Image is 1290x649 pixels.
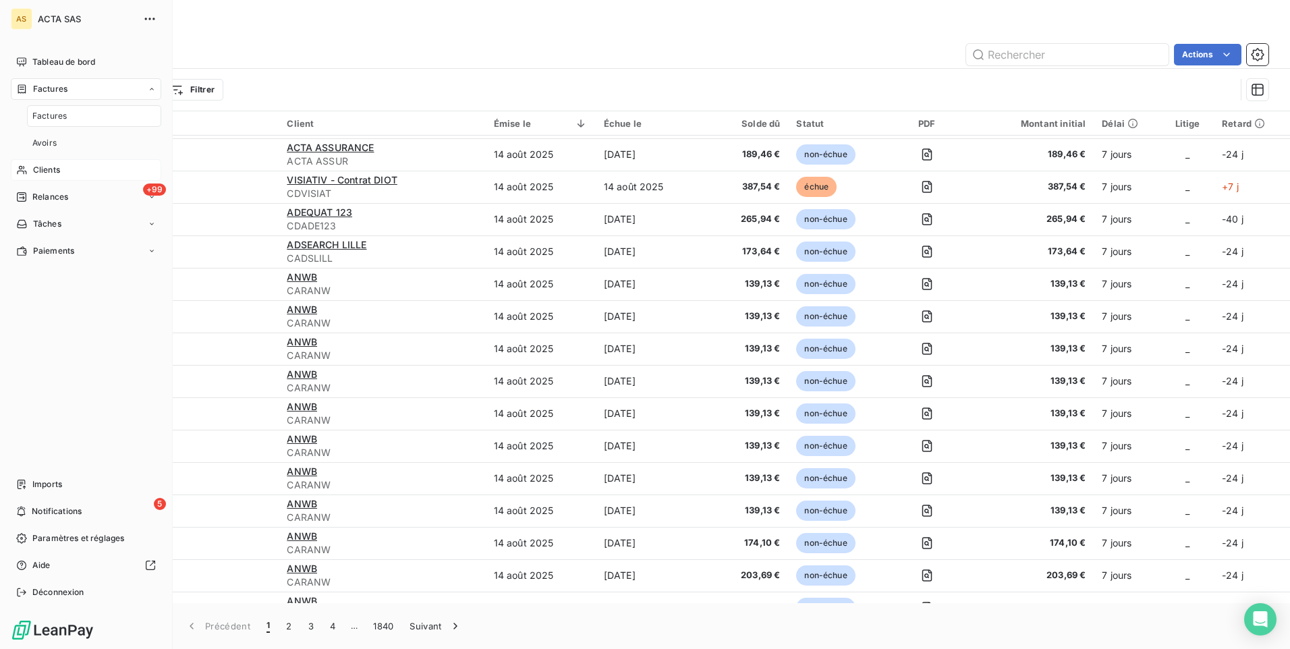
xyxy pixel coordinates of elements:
[11,186,161,208] a: +99Relances
[596,397,694,430] td: [DATE]
[1222,246,1243,257] span: -24 j
[596,462,694,495] td: [DATE]
[486,300,596,333] td: 14 août 2025
[11,528,161,549] a: Paramètres et réglages
[796,436,855,456] span: non-échue
[486,592,596,624] td: 14 août 2025
[1185,246,1189,257] span: _
[1094,430,1161,462] td: 7 jours
[287,446,477,459] span: CARANW
[702,504,781,517] span: 139,13 €
[796,144,855,165] span: non-échue
[1094,592,1161,624] td: 7 jours
[287,498,317,509] span: ANWB
[287,336,317,347] span: ANWB
[486,203,596,235] td: 14 août 2025
[966,44,1169,65] input: Rechercher
[287,433,317,445] span: ANWB
[1222,407,1243,419] span: -24 j
[287,187,477,200] span: CDVISIAT
[1222,505,1243,516] span: -24 j
[1222,602,1243,613] span: -24 j
[1185,181,1189,192] span: _
[27,132,161,154] a: Avoirs
[1185,602,1189,613] span: _
[1185,440,1189,451] span: _
[287,543,477,557] span: CARANW
[1222,569,1243,581] span: -24 j
[32,191,68,203] span: Relances
[1185,537,1189,548] span: _
[486,527,596,559] td: 14 août 2025
[977,277,1086,291] span: 139,13 €
[287,349,477,362] span: CARANW
[11,474,161,495] a: Imports
[596,300,694,333] td: [DATE]
[1094,495,1161,527] td: 7 jours
[401,612,470,640] button: Suivant
[486,397,596,430] td: 14 août 2025
[1174,44,1241,65] button: Actions
[796,118,876,129] div: Statut
[32,478,62,490] span: Imports
[287,530,317,542] span: ANWB
[1094,397,1161,430] td: 7 jours
[596,495,694,527] td: [DATE]
[1185,310,1189,322] span: _
[1094,268,1161,300] td: 7 jours
[343,615,365,637] span: …
[287,142,374,153] span: ACTA ASSURANCE
[977,148,1086,161] span: 189,46 €
[1222,440,1243,451] span: -24 j
[977,504,1086,517] span: 139,13 €
[486,235,596,268] td: 14 août 2025
[11,78,161,154] a: FacturesFacturesAvoirs
[287,271,317,283] span: ANWB
[287,381,477,395] span: CARANW
[287,206,352,218] span: ADEQUAT 123
[596,365,694,397] td: [DATE]
[258,612,278,640] button: 1
[287,219,477,233] span: CDADE123
[278,612,300,640] button: 2
[1244,603,1277,636] div: Open Intercom Messenger
[796,371,855,391] span: non-échue
[32,56,95,68] span: Tableau de bord
[796,501,855,521] span: non-échue
[287,368,317,380] span: ANWB
[1094,300,1161,333] td: 7 jours
[1222,148,1243,160] span: -24 j
[1222,278,1243,289] span: -24 j
[1185,505,1189,516] span: _
[702,245,781,258] span: 173,64 €
[287,414,477,427] span: CARANW
[161,79,223,101] button: Filtrer
[702,407,781,420] span: 139,13 €
[702,472,781,485] span: 139,13 €
[287,316,477,330] span: CARANW
[1222,213,1243,225] span: -40 j
[365,612,401,640] button: 1840
[486,559,596,592] td: 14 août 2025
[796,598,855,618] span: non-échue
[1185,148,1189,160] span: _
[287,465,317,477] span: ANWB
[702,118,781,129] div: Solde dû
[702,601,781,615] span: 139,13 €
[1185,375,1189,387] span: _
[1094,462,1161,495] td: 7 jours
[33,83,67,95] span: Factures
[702,374,781,388] span: 139,13 €
[287,511,477,524] span: CARANW
[486,430,596,462] td: 14 août 2025
[1185,407,1189,419] span: _
[977,569,1086,582] span: 203,69 €
[796,403,855,424] span: non-échue
[287,252,477,265] span: CADSLILL
[33,245,74,257] span: Paiements
[596,268,694,300] td: [DATE]
[596,592,694,624] td: [DATE]
[287,563,317,574] span: ANWB
[796,565,855,586] span: non-échue
[1094,333,1161,365] td: 7 jours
